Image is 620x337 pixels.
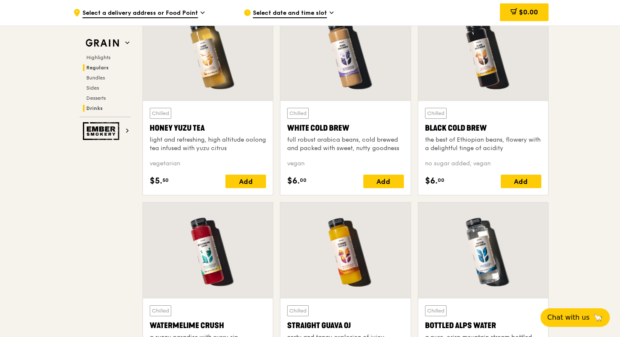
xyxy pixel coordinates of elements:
span: $6. [425,175,438,187]
div: light and refreshing, high altitude oolong tea infused with yuzu citrus [150,136,266,153]
div: Chilled [150,305,171,316]
span: Highlights [86,55,110,60]
span: Drinks [86,105,103,111]
span: 00 [300,177,307,184]
span: 00 [438,177,444,184]
div: Add [501,175,541,188]
div: Chilled [425,305,447,316]
span: Select date and time slot [253,9,327,18]
div: vegan [287,159,403,168]
div: Bottled Alps Water [425,320,541,332]
div: vegetarian [150,159,266,168]
span: Regulars [86,65,109,71]
span: Bundles [86,75,105,81]
div: full robust arabica beans, cold brewed and packed with sweet, nutty goodness [287,136,403,153]
span: $0.00 [519,8,538,16]
div: the best of Ethiopian beans, flowery with a delightful tinge of acidity [425,136,541,153]
div: Straight Guava OJ [287,320,403,332]
span: 50 [162,177,169,184]
span: Sides [86,85,99,91]
div: Chilled [287,305,309,316]
div: White Cold Brew [287,122,403,134]
div: Honey Yuzu Tea [150,122,266,134]
span: Desserts [86,95,106,101]
span: 🦙 [593,312,603,323]
div: Add [363,175,404,188]
div: Watermelime Crush [150,320,266,332]
span: $6. [287,175,300,187]
div: Chilled [150,108,171,119]
img: Grain web logo [83,36,122,51]
span: Chat with us [547,312,590,323]
span: Select a delivery address or Food Point [82,9,198,18]
div: Add [225,175,266,188]
div: Chilled [425,108,447,119]
div: Black Cold Brew [425,122,541,134]
div: Chilled [287,108,309,119]
div: no sugar added, vegan [425,159,541,168]
button: Chat with us🦙 [540,308,610,327]
span: $5. [150,175,162,187]
img: Ember Smokery web logo [83,122,122,140]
